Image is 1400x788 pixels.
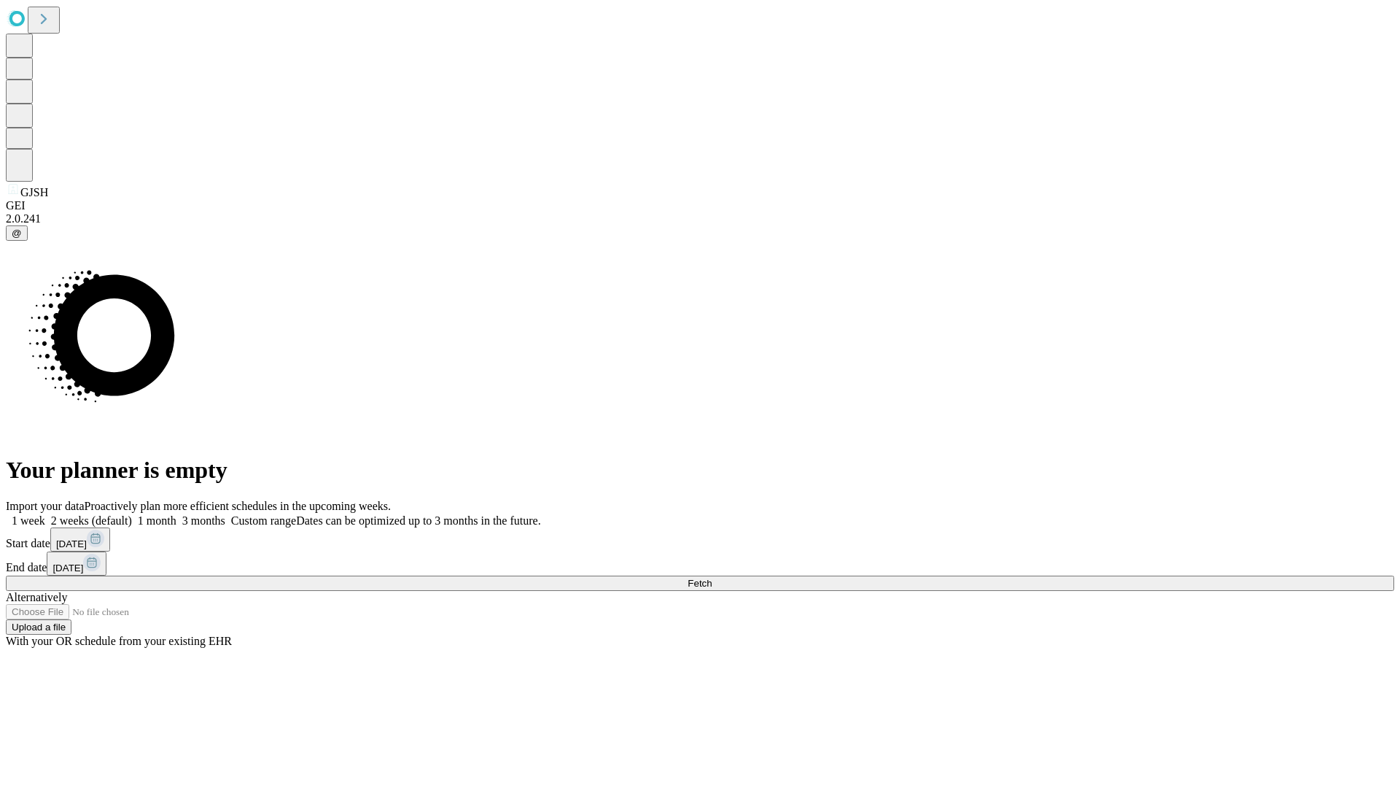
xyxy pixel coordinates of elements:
span: Dates can be optimized up to 3 months in the future. [296,514,540,527]
span: Import your data [6,500,85,512]
div: End date [6,552,1394,576]
button: [DATE] [47,552,106,576]
span: [DATE] [56,538,87,549]
span: 1 month [138,514,176,527]
span: 2 weeks (default) [51,514,132,527]
button: @ [6,225,28,241]
span: With your OR schedule from your existing EHR [6,635,232,647]
span: 1 week [12,514,45,527]
span: Proactively plan more efficient schedules in the upcoming weeks. [85,500,391,512]
span: Custom range [231,514,296,527]
span: GJSH [20,186,48,198]
span: @ [12,228,22,239]
h1: Your planner is empty [6,457,1394,484]
span: Fetch [688,578,712,589]
span: 3 months [182,514,225,527]
div: 2.0.241 [6,212,1394,225]
button: Upload a file [6,619,71,635]
div: GEI [6,199,1394,212]
div: Start date [6,528,1394,552]
button: [DATE] [50,528,110,552]
span: Alternatively [6,591,67,603]
button: Fetch [6,576,1394,591]
span: [DATE] [52,563,83,573]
